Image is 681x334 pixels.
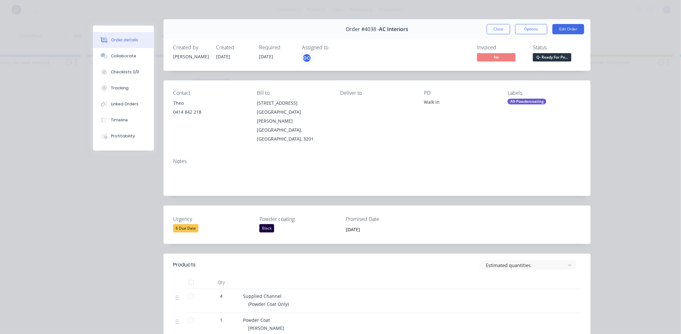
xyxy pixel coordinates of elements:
[508,90,581,96] div: Labels
[508,99,546,104] div: A9-Powdercoating
[173,215,253,223] label: Urgency
[424,90,497,96] div: PO
[424,99,497,108] div: Walk in
[259,224,274,232] div: Black
[111,85,129,91] div: Tracking
[477,53,516,61] span: No
[340,90,414,96] div: Deliver to
[257,99,330,143] div: [STREET_ADDRESS][GEOGRAPHIC_DATA][PERSON_NAME][GEOGRAPHIC_DATA], [GEOGRAPHIC_DATA], 3201
[173,99,247,119] div: Theo0414 842 218
[216,45,251,51] div: Created
[93,64,154,80] button: Checklists 0/0
[220,317,223,323] span: 1
[346,26,379,32] span: Order #4038 -
[93,96,154,112] button: Linked Orders
[93,32,154,48] button: Order details
[257,99,330,108] div: [STREET_ADDRESS]
[248,301,289,307] span: (Powder Coat Only)
[173,45,208,51] div: Created by
[302,53,312,63] button: GC
[111,37,138,43] div: Order details
[302,45,366,51] div: Assigned to
[515,24,547,34] button: Options
[93,48,154,64] button: Collaborate
[216,53,230,60] span: [DATE]
[477,45,525,51] div: Invoiced
[93,80,154,96] button: Tracking
[487,24,510,34] button: Close
[173,224,198,232] div: 6 Due Date
[257,90,330,96] div: Bill to
[111,133,135,139] div: Profitability
[173,261,196,269] div: Products
[379,26,408,32] span: AC Interiors
[93,112,154,128] button: Timeline
[202,276,240,289] div: Qty
[93,128,154,144] button: Profitability
[341,224,421,234] input: Enter date
[259,53,273,60] span: [DATE]
[259,215,340,223] label: Powder coating
[243,293,282,299] span: Supplied Channel
[111,101,139,107] div: Linked Orders
[259,45,294,51] div: Required
[111,53,136,59] div: Collaborate
[173,108,247,117] div: 0414 842 218
[173,53,208,60] div: [PERSON_NAME]
[220,293,223,299] span: 4
[243,317,270,323] span: Powder Coat
[533,53,571,61] span: Q- Ready For Po...
[346,215,426,223] label: Promised Date
[111,69,139,75] div: Checklists 0/0
[248,325,284,331] span: [PERSON_NAME]
[173,90,247,96] div: Contact
[111,117,128,123] div: Timeline
[173,158,581,164] div: Notes
[533,45,581,51] div: Status
[552,24,584,34] button: Edit Order
[533,53,571,63] button: Q- Ready For Po...
[257,108,330,143] div: [GEOGRAPHIC_DATA][PERSON_NAME][GEOGRAPHIC_DATA], [GEOGRAPHIC_DATA], 3201
[173,99,247,108] div: Theo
